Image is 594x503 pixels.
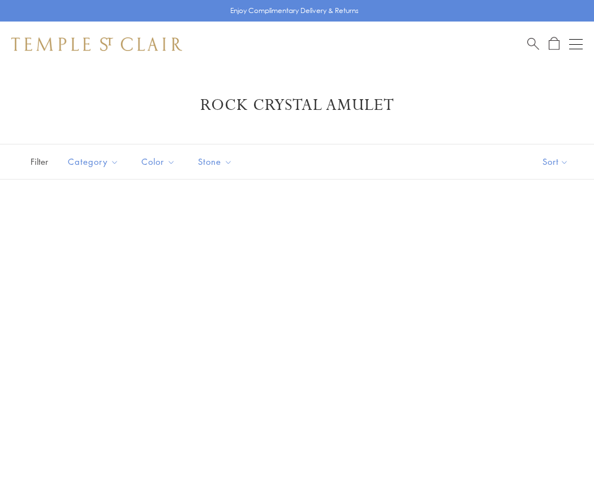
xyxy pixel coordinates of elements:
[136,155,184,169] span: Color
[192,155,241,169] span: Stone
[517,144,594,179] button: Show sort by
[11,37,182,51] img: Temple St. Clair
[28,95,566,116] h1: Rock Crystal Amulet
[549,37,559,51] a: Open Shopping Bag
[230,5,359,16] p: Enjoy Complimentary Delivery & Returns
[62,155,127,169] span: Category
[190,149,241,174] button: Stone
[569,37,583,51] button: Open navigation
[527,37,539,51] a: Search
[133,149,184,174] button: Color
[59,149,127,174] button: Category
